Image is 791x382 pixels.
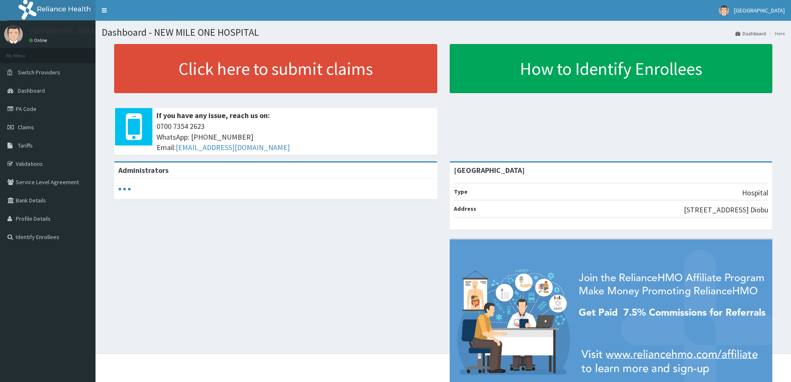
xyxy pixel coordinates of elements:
[454,205,476,212] b: Address
[684,205,768,215] p: [STREET_ADDRESS] Diobu
[157,121,433,153] span: 0700 7354 2623 WhatsApp: [PHONE_NUMBER] Email:
[176,143,290,152] a: [EMAIL_ADDRESS][DOMAIN_NAME]
[454,188,468,195] b: Type
[29,27,98,35] p: [GEOGRAPHIC_DATA]
[454,165,525,175] strong: [GEOGRAPHIC_DATA]
[18,142,33,149] span: Tariffs
[114,44,437,93] a: Click here to submit claims
[29,37,49,43] a: Online
[735,30,766,37] a: Dashboard
[450,44,773,93] a: How to Identify Enrollees
[118,183,131,195] svg: audio-loading
[719,5,729,16] img: User Image
[767,30,785,37] li: Here
[18,69,60,76] span: Switch Providers
[18,123,34,131] span: Claims
[742,187,768,198] p: Hospital
[18,87,45,94] span: Dashboard
[118,165,169,175] b: Administrators
[102,27,785,38] h1: Dashboard - NEW MILE ONE HOSPITAL
[157,111,270,120] b: If you have any issue, reach us on:
[734,7,785,14] span: [GEOGRAPHIC_DATA]
[4,25,23,44] img: User Image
